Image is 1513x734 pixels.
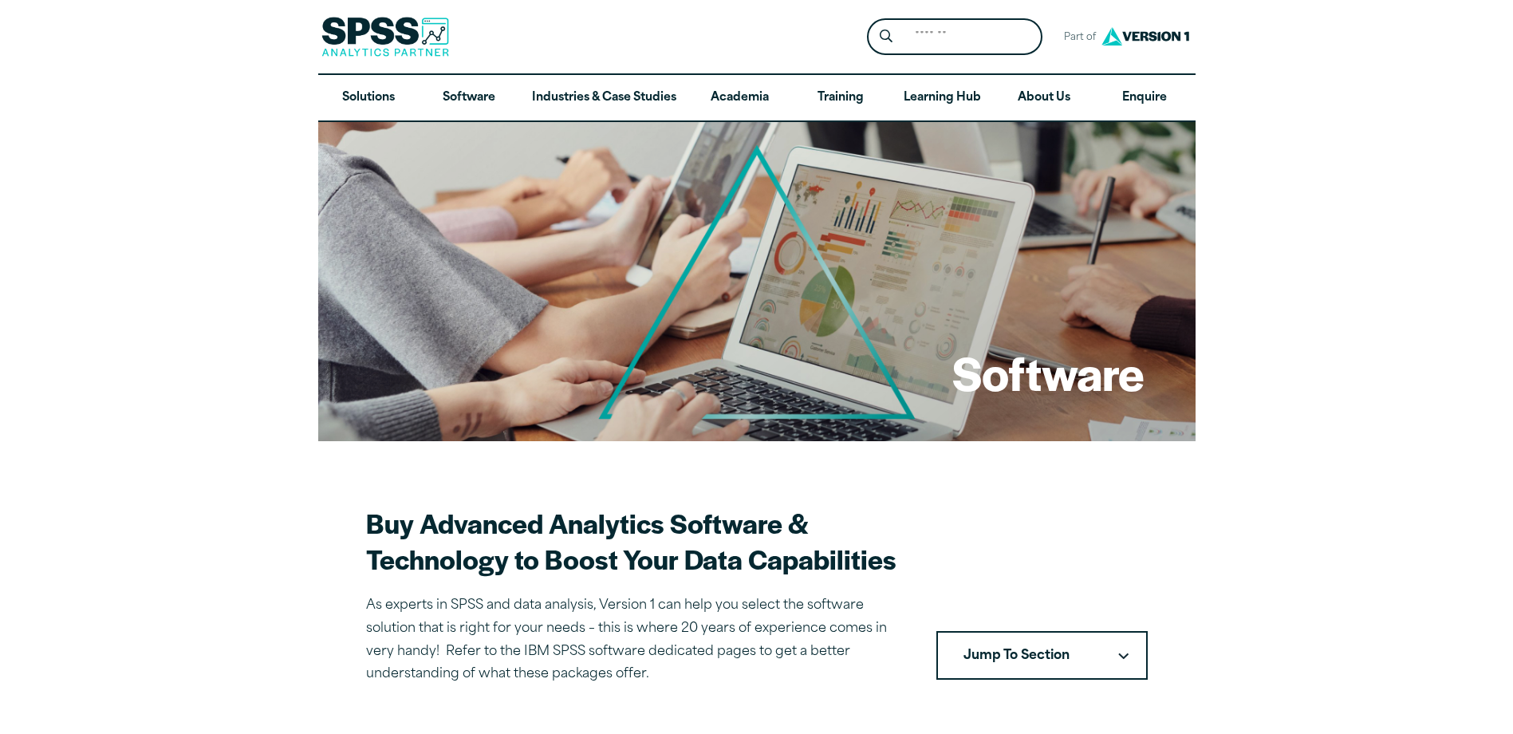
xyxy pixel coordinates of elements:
[321,17,449,57] img: SPSS Analytics Partner
[891,75,994,121] a: Learning Hub
[880,30,892,43] svg: Search magnifying glass icon
[936,631,1148,681] nav: Table of Contents
[519,75,689,121] a: Industries & Case Studies
[318,75,1196,121] nav: Desktop version of site main menu
[1118,653,1129,660] svg: Downward pointing chevron
[419,75,519,121] a: Software
[318,75,419,121] a: Solutions
[867,18,1042,56] form: Site Header Search Form
[936,631,1148,681] button: Jump To SectionDownward pointing chevron
[790,75,890,121] a: Training
[994,75,1094,121] a: About Us
[689,75,790,121] a: Academia
[1094,75,1195,121] a: Enquire
[952,341,1145,404] h1: Software
[871,22,900,52] button: Search magnifying glass icon
[1055,26,1097,49] span: Part of
[1097,22,1193,51] img: Version1 Logo
[366,505,898,577] h2: Buy Advanced Analytics Software & Technology to Boost Your Data Capabilities
[366,594,898,686] p: As experts in SPSS and data analysis, Version 1 can help you select the software solution that is...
